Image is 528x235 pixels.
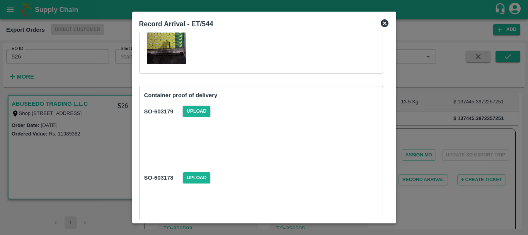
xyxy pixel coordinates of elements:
span: Upload [183,172,210,184]
b: SO- 603179 [144,108,174,115]
b: Record Arrival - ET/544 [139,20,213,28]
b: SO- 603178 [144,175,174,181]
b: Container proof of delivery [144,92,218,98]
span: Upload [183,106,210,117]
